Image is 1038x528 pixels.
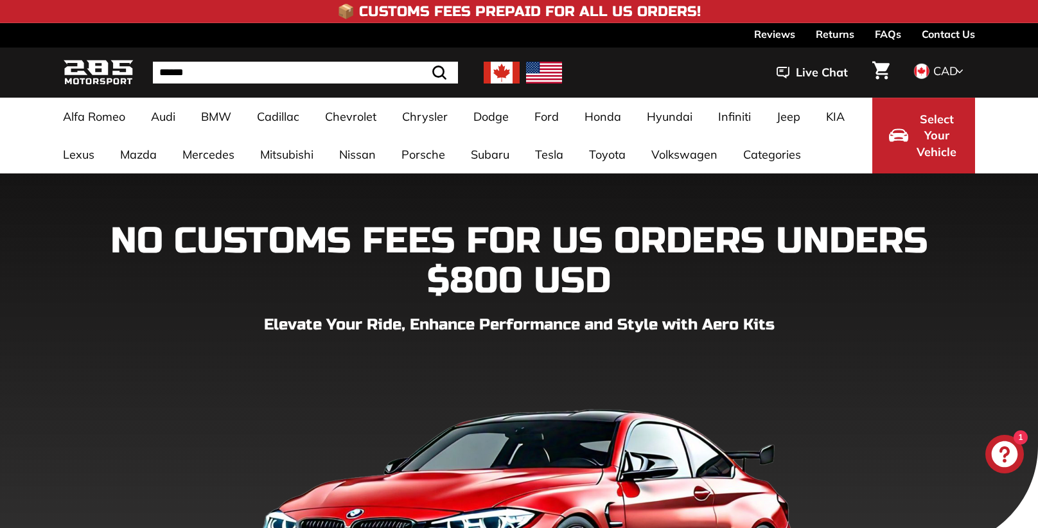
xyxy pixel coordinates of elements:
[764,98,813,136] a: Jeep
[247,136,326,173] a: Mitsubishi
[634,98,705,136] a: Hyundai
[63,58,134,88] img: Logo_285_Motorsport_areodynamics_components
[458,136,522,173] a: Subaru
[461,98,522,136] a: Dodge
[107,136,170,173] a: Mazda
[337,4,701,19] h4: 📦 Customs Fees Prepaid for All US Orders!
[389,98,461,136] a: Chrysler
[872,98,975,173] button: Select Your Vehicle
[50,136,107,173] a: Lexus
[875,23,901,45] a: FAQs
[50,98,138,136] a: Alfa Romeo
[730,136,814,173] a: Categories
[813,98,858,136] a: KIA
[63,313,975,337] p: Elevate Your Ride, Enhance Performance and Style with Aero Kits
[522,136,576,173] a: Tesla
[138,98,188,136] a: Audi
[63,222,975,301] h1: NO CUSTOMS FEES FOR US ORDERS UNDERS $800 USD
[981,435,1028,477] inbox-online-store-chat: Shopify online store chat
[244,98,312,136] a: Cadillac
[705,98,764,136] a: Infiniti
[915,111,958,161] span: Select Your Vehicle
[188,98,244,136] a: BMW
[326,136,389,173] a: Nissan
[638,136,730,173] a: Volkswagen
[933,64,958,78] span: CAD
[170,136,247,173] a: Mercedes
[576,136,638,173] a: Toyota
[796,64,848,81] span: Live Chat
[922,23,975,45] a: Contact Us
[754,23,795,45] a: Reviews
[816,23,854,45] a: Returns
[522,98,572,136] a: Ford
[865,51,897,94] a: Cart
[312,98,389,136] a: Chevrolet
[153,62,458,84] input: Search
[389,136,458,173] a: Porsche
[760,57,865,89] button: Live Chat
[572,98,634,136] a: Honda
